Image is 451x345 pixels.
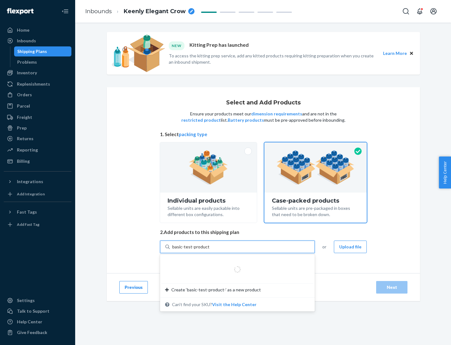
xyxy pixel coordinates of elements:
[277,150,355,185] img: case-pack.59cecea509d18c883b923b81aeac6d0b.png
[413,5,426,18] button: Open notifications
[172,244,210,250] input: Create ‘basic-test-product-’ as a new productCan't find your SKU?Visit the Help Center
[85,8,112,15] a: Inbounds
[272,198,359,204] div: Case-packed products
[4,90,71,100] a: Orders
[17,308,49,314] div: Talk to Support
[4,79,71,89] a: Replenishments
[17,38,36,44] div: Inbounds
[17,70,37,76] div: Inventory
[181,117,221,123] button: restricted product
[381,284,402,290] div: Next
[169,53,377,65] p: To access the kitting prep service, add any kitted products requiring kitting preparation when yo...
[17,222,39,227] div: Add Fast Tag
[427,5,440,18] button: Open account menu
[4,295,71,305] a: Settings
[4,25,71,35] a: Home
[179,131,207,138] button: packing type
[4,327,71,337] button: Give Feedback
[17,297,35,304] div: Settings
[171,287,261,293] span: Create ‘basic-test-product-’ as a new product
[4,112,71,122] a: Freight
[160,131,367,138] span: 1. Select
[226,100,301,106] h1: Select and Add Products
[251,111,302,117] button: dimension requirements
[17,319,42,325] div: Help Center
[189,150,228,185] img: individual-pack.facf35554cb0f1810c75b2bd6df2d64e.png
[408,50,415,57] button: Close
[168,204,249,218] div: Sellable units are easily packable into different box configurations.
[17,135,34,142] div: Returns
[4,220,71,230] a: Add Fast Tag
[181,111,346,123] p: Ensure your products meet our and are not in the list. must be pre-approved before inbounding.
[4,317,71,327] a: Help Center
[383,50,407,57] button: Learn More
[17,178,43,185] div: Integrations
[59,5,71,18] button: Close Navigation
[17,191,45,197] div: Add Integration
[17,209,37,215] div: Fast Tags
[17,48,47,55] div: Shipping Plans
[4,145,71,155] a: Reporting
[4,134,71,144] a: Returns
[17,329,47,336] div: Give Feedback
[17,147,38,153] div: Reporting
[17,59,37,65] div: Problems
[228,117,264,123] button: Battery products
[119,281,148,294] button: Previous
[17,27,29,33] div: Home
[168,198,249,204] div: Individual products
[17,92,32,98] div: Orders
[169,41,184,50] div: NEW
[4,36,71,46] a: Inbounds
[17,81,50,87] div: Replenishments
[124,8,186,16] span: Keenly Elegant Crow
[400,5,412,18] button: Open Search Box
[4,156,71,166] a: Billing
[4,306,71,316] a: Talk to Support
[7,8,34,14] img: Flexport logo
[172,301,257,308] span: Can't find your SKU?
[4,68,71,78] a: Inventory
[4,207,71,217] button: Fast Tags
[334,241,367,253] button: Upload file
[4,177,71,187] button: Integrations
[14,46,72,56] a: Shipping Plans
[17,158,30,164] div: Billing
[439,157,451,188] button: Help Center
[160,229,367,236] span: 2. Add products to this shipping plan
[189,41,249,50] p: Kitting Prep has launched
[17,125,27,131] div: Prep
[14,57,72,67] a: Problems
[4,101,71,111] a: Parcel
[17,103,30,109] div: Parcel
[80,2,200,21] ol: breadcrumbs
[376,281,407,294] button: Next
[322,244,326,250] span: or
[212,301,257,308] button: Create ‘basic-test-product-’ as a new productCan't find your SKU?
[272,204,359,218] div: Sellable units are pre-packaged in boxes that need to be broken down.
[4,123,71,133] a: Prep
[17,114,32,120] div: Freight
[4,189,71,199] a: Add Integration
